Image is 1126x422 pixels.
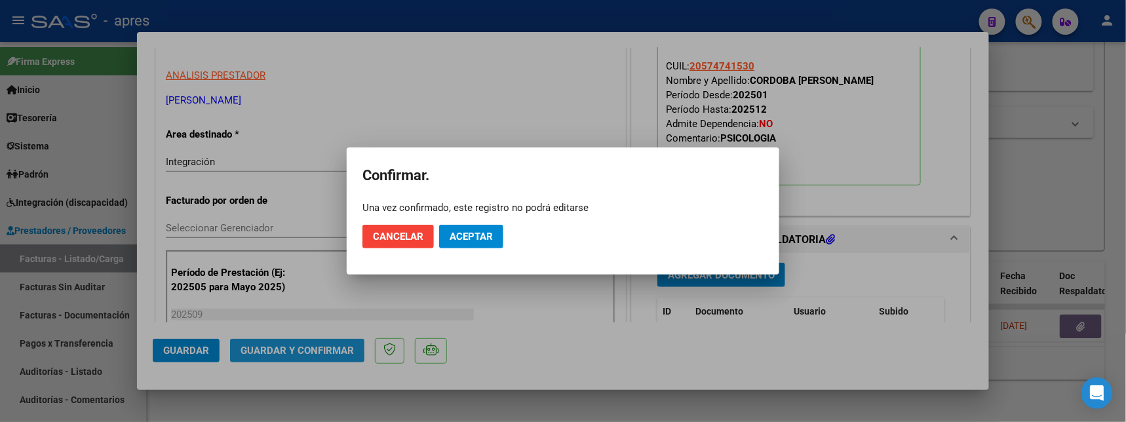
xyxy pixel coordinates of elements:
h2: Confirmar. [362,163,764,188]
div: Open Intercom Messenger [1081,377,1113,409]
div: Una vez confirmado, este registro no podrá editarse [362,201,764,214]
button: Cancelar [362,225,434,248]
span: Cancelar [373,231,423,242]
button: Aceptar [439,225,503,248]
span: Aceptar [450,231,493,242]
